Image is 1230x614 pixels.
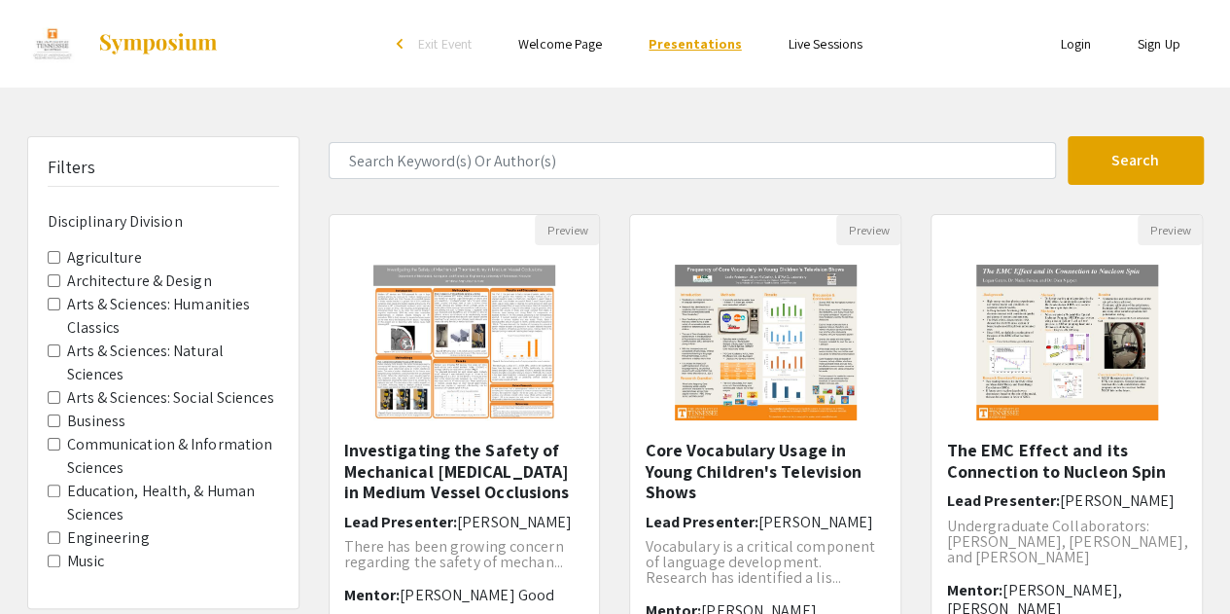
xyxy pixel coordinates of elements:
[48,212,279,231] h6: Disciplinary Division
[344,513,585,531] h6: Lead Presenter:
[645,440,886,503] h5: Core Vocabulary Usage in Young Children's Television Shows
[1060,490,1175,511] span: [PERSON_NAME]
[67,293,279,340] label: Arts & Sciences: Humanities Classics
[329,142,1056,179] input: Search Keyword(s) Or Author(s)
[97,32,219,55] img: Symposium by ForagerOne
[67,433,279,480] label: Communication & Information Sciences
[946,491,1187,510] h6: Lead Presenter:
[535,215,599,245] button: Preview
[946,519,1187,565] p: Undergraduate Collaborators: [PERSON_NAME], [PERSON_NAME], and [PERSON_NAME]
[758,512,873,532] span: [PERSON_NAME]
[418,35,472,53] span: Exit Event
[67,270,212,293] label: Architecture & Design
[1068,136,1204,185] button: Search
[27,19,79,68] img: Discovery Day 2024
[354,245,575,440] img: <p>Investigating the Safety of Mechanical Thrombectomy in Medium Vessel Occlusions</p>
[946,580,1002,600] span: Mentor:
[344,585,401,605] span: Mentor:
[344,536,564,572] span: There has been growing concern regarding the safety of mechan...
[67,340,279,386] label: Arts & Sciences: Natural Sciences
[1060,35,1091,53] a: Login
[67,386,274,410] label: Arts & Sciences: Social Sciences
[957,245,1177,440] img: <p>The EMC Effect and its Connection to Nucleon Spin</p>
[649,35,741,53] a: Presentations
[789,35,862,53] a: Live Sessions
[27,19,220,68] a: Discovery Day 2024
[67,480,279,526] label: Education, Health, & Human Sciences
[67,410,126,433] label: Business
[400,585,554,605] span: [PERSON_NAME] Good
[645,536,874,588] span: Vocabulary is a critical component of language development. Research has identified a lis...
[67,246,142,270] label: Agriculture
[344,440,585,503] h5: Investigating the Safety of Mechanical [MEDICAL_DATA] in Medium Vessel Occlusions
[946,440,1187,482] h5: The EMC Effect and its Connection to Nucleon Spin
[655,245,876,440] img: <p>Core Vocabulary Usage in Young Children's Television Shows</p>
[645,513,886,531] h6: Lead Presenter:
[67,550,105,573] label: Music
[457,512,572,532] span: [PERSON_NAME]
[48,157,96,178] h5: Filters
[397,38,408,50] div: arrow_back_ios
[836,215,900,245] button: Preview
[1138,215,1202,245] button: Preview
[518,35,602,53] a: Welcome Page
[1138,35,1180,53] a: Sign Up
[67,526,150,550] label: Engineering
